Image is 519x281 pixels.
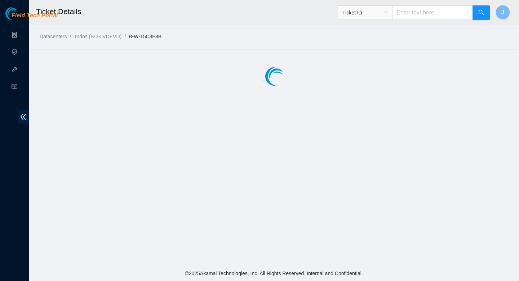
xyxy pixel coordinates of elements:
[496,5,510,20] button: J
[392,5,473,20] input: Enter text here...
[18,110,29,124] span: double-left
[70,34,71,39] span: /
[74,34,121,39] a: Todos (B-3-LVDEVD)
[473,5,490,20] button: search
[12,12,58,19] span: Field Tech Portal
[12,81,17,95] span: read
[478,9,484,16] span: search
[40,34,67,39] a: Datacenters
[5,13,58,22] a: Akamai TechnologiesField Tech Portal
[29,266,519,281] footer: © 2025 Akamai Technologies, Inc. All Rights Reserved. Internal and Confidential.
[129,34,161,39] a: B-W-15C3F8B
[342,7,388,18] span: Ticket ID
[5,7,36,20] img: Akamai Technologies
[124,34,126,39] span: /
[501,8,504,17] span: J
